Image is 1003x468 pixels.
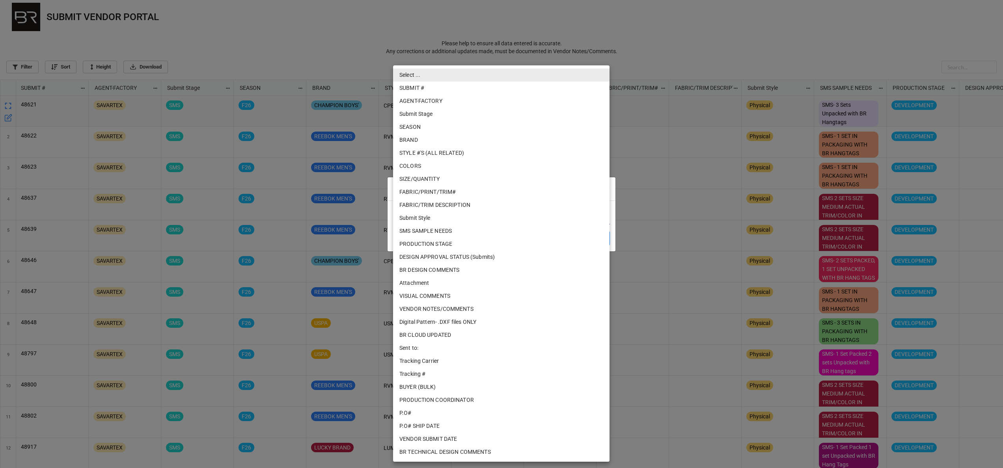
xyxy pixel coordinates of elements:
li: SIZE/QUANTITY [393,173,610,186]
li: Submit Stage [393,108,610,121]
li: BR TECHNICAL DESIGN COMMENTS [393,446,610,459]
li: Tracking # [393,368,610,381]
li: Digital Pattern- .DXF files ONLY [393,316,610,329]
li: P.O# [393,407,610,420]
li: FABRIC/TRIM DESCRIPTION [393,199,610,212]
li: BUYER (BULK) [393,381,610,394]
li: SMS SAMPLE NEEDS [393,225,610,238]
li: Submit Style [393,212,610,225]
li: AGENT-FACTORY [393,95,610,108]
li: Sent to: [393,342,610,355]
li: DESIGN APPROVAL STATUS (Submits) [393,251,610,264]
li: FABRIC/PRINT/TRIM# [393,186,610,199]
li: SUBMIT # [393,82,610,95]
li: STYLE #'S (ALL RELATED) [393,147,610,160]
li: Tracking Carrier [393,355,610,368]
li: Select ... [393,69,610,82]
li: PRODUCTION STAGE [393,238,610,251]
li: Attachment [393,277,610,290]
li: BR CLOUD UPDATED [393,329,610,342]
li: VENDOR NOTES/COMMENTS [393,303,610,316]
li: BRAND [393,134,610,147]
li: BR DESIGN COMMENTS [393,264,610,277]
li: VENDOR SUBMIT DATE [393,433,610,446]
li: PRODUCTION COORDINATOR [393,394,610,407]
li: COLORS [393,160,610,173]
li: VISUAL COMMENTS [393,290,610,303]
li: SEASON [393,121,610,134]
li: P.O# SHIP DATE [393,420,610,433]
